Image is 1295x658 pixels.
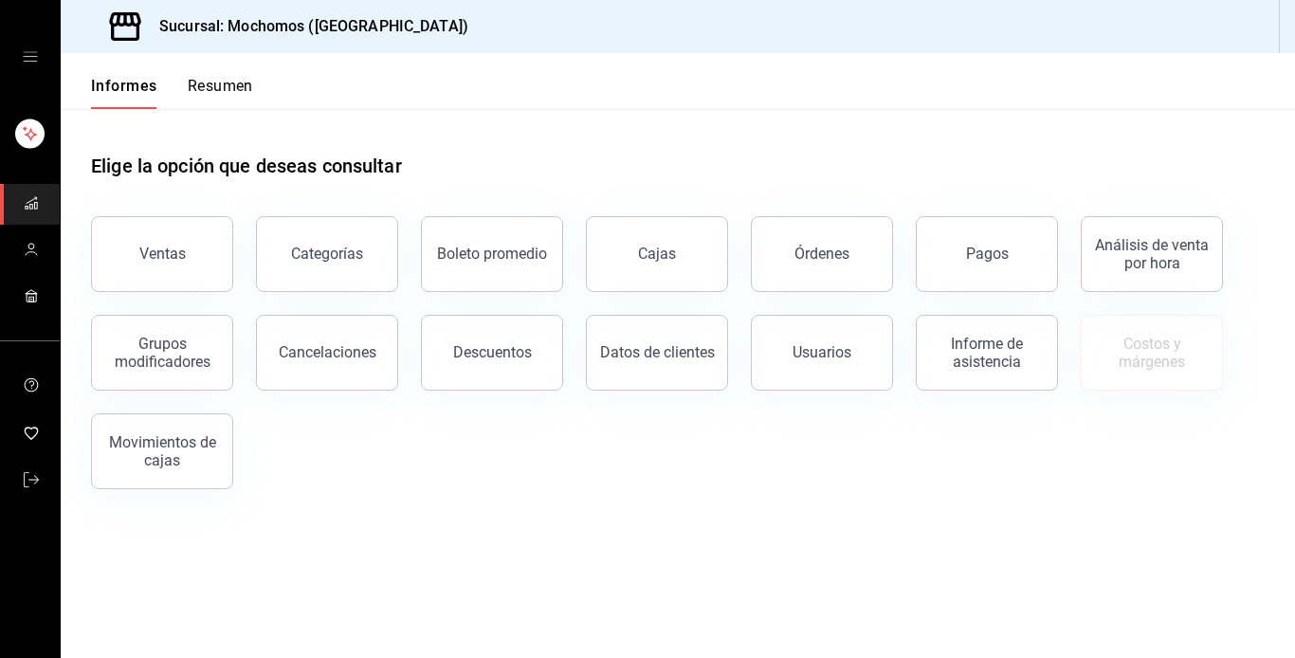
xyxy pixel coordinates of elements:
font: Movimientos de cajas [109,433,216,469]
font: Sucursal: Mochomos ([GEOGRAPHIC_DATA]) [159,17,468,35]
font: Órdenes [794,245,849,263]
button: cajón abierto [23,49,38,64]
font: Análisis de venta por hora [1095,236,1209,272]
button: Datos de clientes [586,315,728,391]
button: Descuentos [421,315,563,391]
button: Grupos modificadores [91,315,233,391]
button: Movimientos de cajas [91,413,233,489]
font: Pagos [966,245,1009,263]
button: Pagos [916,216,1058,292]
font: Cancelaciones [279,343,376,361]
font: Cajas [638,245,676,263]
font: Resumen [188,77,253,95]
font: Grupos modificadores [115,335,210,371]
button: Categorías [256,216,398,292]
button: Análisis de venta por hora [1081,216,1223,292]
button: Cancelaciones [256,315,398,391]
font: Elige la opción que deseas consultar [91,155,402,177]
button: Boleto promedio [421,216,563,292]
font: Datos de clientes [600,343,715,361]
button: Cajas [586,216,728,292]
button: Informe de asistencia [916,315,1058,391]
font: Informe de asistencia [951,335,1023,371]
button: Órdenes [751,216,893,292]
font: Informes [91,77,157,95]
font: Costos y márgenes [1119,335,1185,371]
button: Contrata inventarios para ver este informe [1081,315,1223,391]
font: Boleto promedio [437,245,547,263]
font: Descuentos [453,343,532,361]
button: Usuarios [751,315,893,391]
font: Usuarios [793,343,851,361]
div: pestañas de navegación [91,76,253,109]
button: Ventas [91,216,233,292]
font: Ventas [139,245,186,263]
font: Categorías [291,245,363,263]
